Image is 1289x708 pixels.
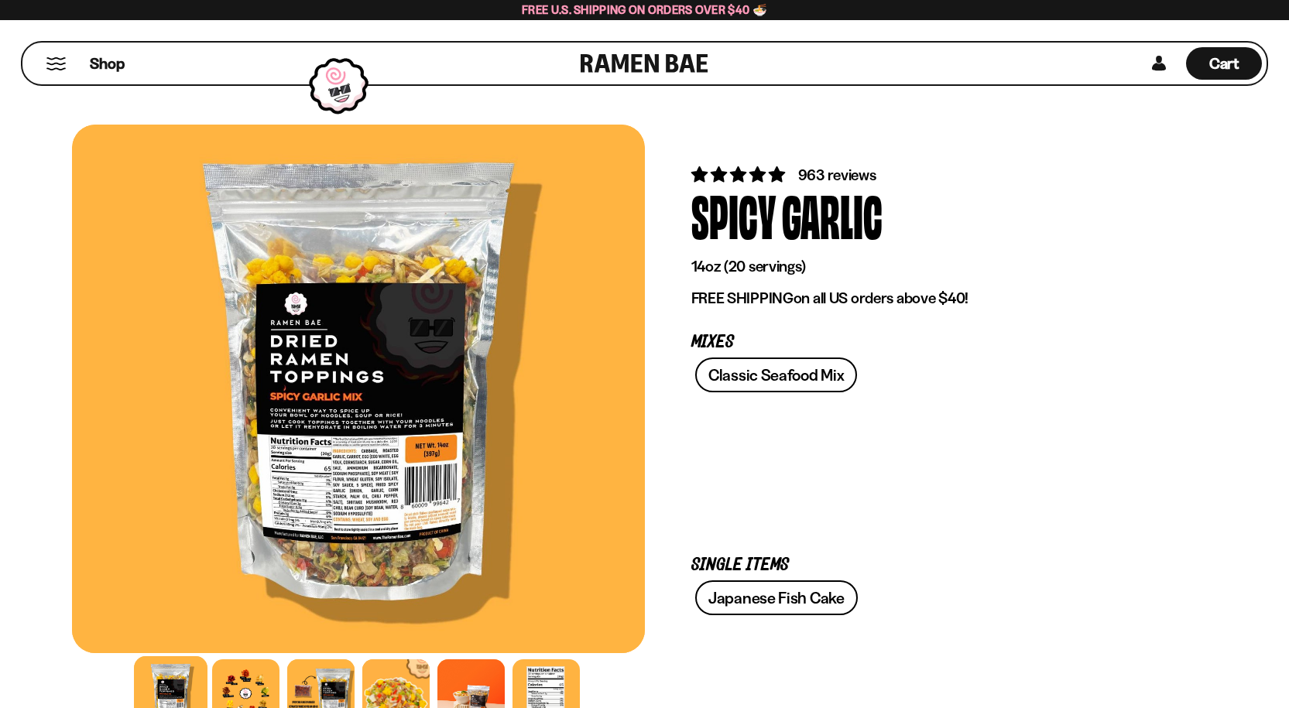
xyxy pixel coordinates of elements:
span: Shop [90,53,125,74]
button: Mobile Menu Trigger [46,57,67,70]
span: Free U.S. Shipping on Orders over $40 🍜 [522,2,767,17]
p: on all US orders above $40! [691,289,1171,308]
a: Shop [90,47,125,80]
span: 4.75 stars [691,165,788,184]
p: Single Items [691,558,1171,573]
span: Cart [1209,54,1239,73]
div: Garlic [782,186,883,244]
p: 14oz (20 servings) [691,257,1171,276]
div: Cart [1186,43,1262,84]
a: Classic Seafood Mix [695,357,857,392]
strong: FREE SHIPPING [691,289,794,307]
a: Japanese Fish Cake [695,580,858,615]
span: 963 reviews [798,166,876,184]
div: Spicy [691,186,776,244]
p: Mixes [691,335,1171,350]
